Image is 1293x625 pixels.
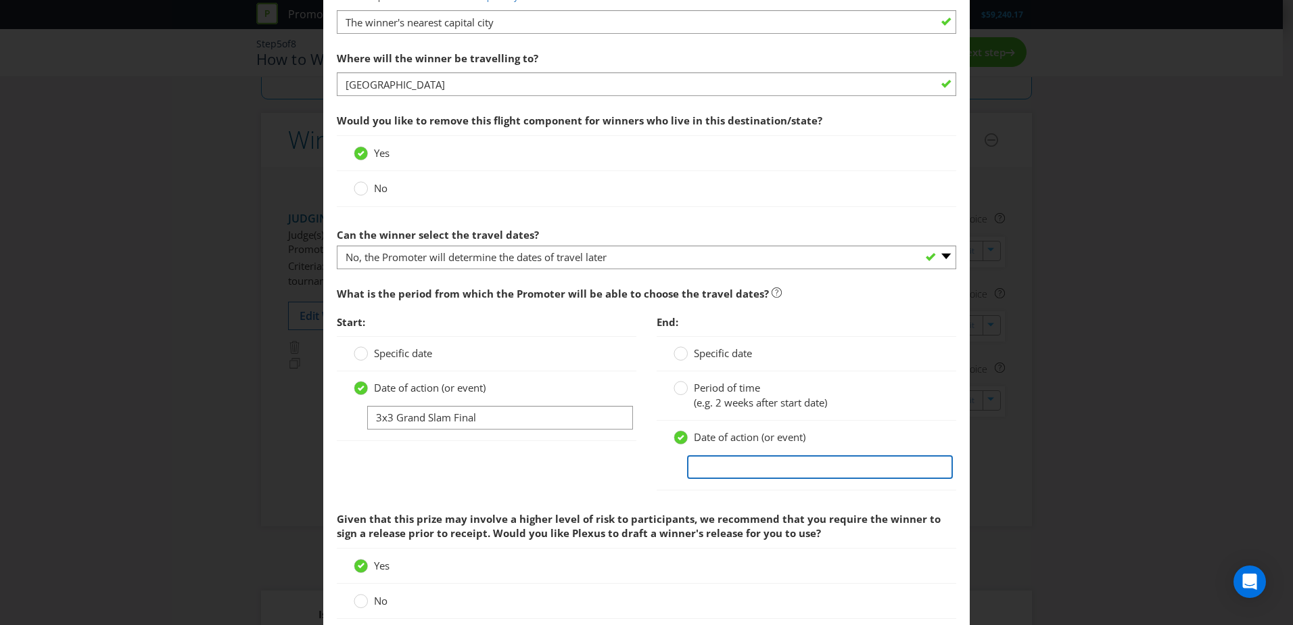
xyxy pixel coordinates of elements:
div: Open Intercom Messenger [1233,565,1266,598]
span: Start: [337,315,365,329]
span: Yes [374,146,390,160]
span: Yes [374,559,390,572]
span: Date of action (or event) [374,381,486,394]
span: (e.g. 2 weeks after start date) [694,396,827,409]
span: What is the period from which the Promoter will be able to choose the travel dates? [337,287,769,300]
span: Would you like to remove this flight component for winners who live in this destination/state? [337,114,822,127]
div: Where will the winner be travelling to? [337,45,956,72]
span: Specific date [374,346,432,360]
span: Date of action (or event) [694,430,805,444]
span: No [374,181,387,195]
span: Given that this prize may involve a higher level of risk to participants, we recommend that you r... [337,512,941,540]
span: Can the winner select the travel dates? [337,228,539,241]
span: End: [657,315,678,329]
span: No [374,594,387,607]
span: Period of time [694,381,760,394]
span: Specific date [694,346,752,360]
